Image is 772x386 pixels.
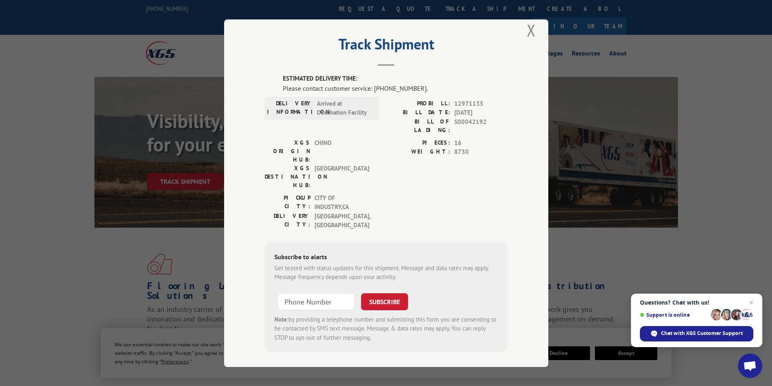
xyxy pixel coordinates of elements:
label: PICKUP CITY: [265,193,310,211]
div: Get texted with status updates for this shipment. Message and data rates may apply. Message frequ... [274,263,498,282]
span: [GEOGRAPHIC_DATA] , [GEOGRAPHIC_DATA] [314,211,369,230]
label: ESTIMATED DELIVERY TIME: [283,74,508,83]
h2: Track Shipment [265,38,508,54]
span: CITY OF INDUSTRY , CA [314,193,369,211]
span: 16 [454,138,508,147]
label: XGS DESTINATION HUB: [265,164,310,189]
strong: Note: [274,315,289,323]
span: 8730 [454,147,508,157]
label: BILL OF LADING: [386,117,450,134]
input: Phone Number [278,293,355,310]
span: [DATE] [454,108,508,117]
span: Chat with XGS Customer Support [640,326,753,341]
span: Questions? Chat with us! [640,299,753,306]
button: Close modal [524,19,538,41]
div: Please contact customer service: [PHONE_NUMBER]. [283,83,508,93]
label: XGS ORIGIN HUB: [265,138,310,164]
div: by providing a telephone number and submitting this form you are consenting to be contacted by SM... [274,315,498,342]
label: WEIGHT: [386,147,450,157]
span: Support is online [640,312,708,318]
span: 12971135 [454,99,508,108]
a: Open chat [738,354,762,378]
label: PROBILL: [386,99,450,108]
span: [GEOGRAPHIC_DATA] [314,164,369,189]
span: CHINO [314,138,369,164]
label: BILL DATE: [386,108,450,117]
label: DELIVERY INFORMATION: [267,99,313,117]
span: S00042192 [454,117,508,134]
label: DELIVERY CITY: [265,211,310,230]
span: Arrived at Destination Facility [317,99,372,117]
label: PIECES: [386,138,450,147]
button: SUBSCRIBE [361,293,408,310]
div: Subscribe to alerts [274,252,498,263]
span: Chat with XGS Customer Support [661,330,743,337]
